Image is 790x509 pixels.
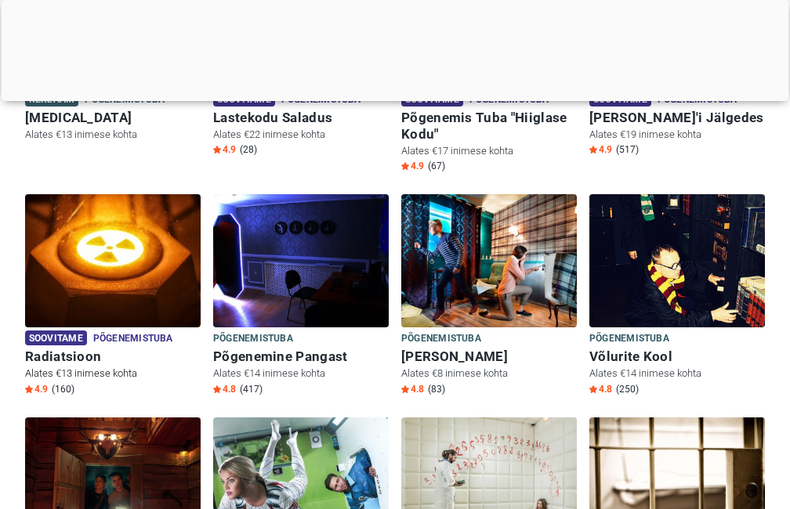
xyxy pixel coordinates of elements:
img: Star [25,385,33,393]
p: Alates €22 inimese kohta [213,128,389,142]
img: Sherlock Holmes [401,194,577,327]
span: Põgenemistuba [589,330,669,348]
span: Põgenemistuba [401,330,481,348]
span: (517) [616,143,639,156]
span: Põgenemistuba [93,330,173,348]
img: Võlurite Kool [589,194,765,327]
a: Sherlock Holmes Põgenemistuba [PERSON_NAME] Alates €8 inimese kohta Star4.8 (83) [401,194,577,399]
img: Star [589,146,597,153]
p: Alates €8 inimese kohta [401,366,577,381]
h6: [PERSON_NAME] [401,348,577,365]
span: Põgenemistuba [213,330,293,348]
p: Alates €13 inimese kohta [25,128,201,142]
span: 4.8 [589,383,612,395]
span: (67) [428,160,445,172]
span: (250) [616,383,639,395]
img: Star [401,162,409,170]
h6: [PERSON_NAME]'i Jälgedes [589,110,765,126]
img: Star [213,385,221,393]
img: Põgenemine Pangast [213,194,389,327]
span: (160) [52,383,74,395]
a: Radiatsioon Soovitame Põgenemistuba Radiatsioon Alates €13 inimese kohta Star4.9 (160) [25,194,201,399]
span: (83) [428,383,445,395]
span: (28) [240,143,257,156]
h6: Põgenemis Tuba "Hiiglase Kodu" [401,110,577,143]
h6: Lastekodu Saladus [213,110,389,126]
a: Võlurite Kool Põgenemistuba Võlurite Kool Alates €14 inimese kohta Star4.8 (250) [589,194,765,399]
h6: [MEDICAL_DATA] [25,110,201,126]
p: Alates €19 inimese kohta [589,128,765,142]
img: Star [589,385,597,393]
img: Radiatsioon [25,194,201,327]
span: 4.9 [213,143,236,156]
h6: Võlurite Kool [589,348,765,365]
h6: Radiatsioon [25,348,201,365]
span: 4.8 [213,383,236,395]
h6: Põgenemine Pangast [213,348,389,365]
img: Star [401,385,409,393]
a: Põgenemine Pangast Põgenemistuba Põgenemine Pangast Alates €14 inimese kohta Star4.8 (417) [213,194,389,399]
img: Star [213,146,221,153]
span: 4.9 [401,160,424,172]
span: 4.9 [25,383,48,395]
p: Alates €14 inimese kohta [213,366,389,381]
p: Alates €17 inimese kohta [401,144,577,158]
span: 4.8 [401,383,424,395]
span: Soovitame [25,330,87,345]
span: (417) [240,383,263,395]
p: Alates €13 inimese kohta [25,366,201,381]
p: Alates €14 inimese kohta [589,366,765,381]
span: 4.9 [589,143,612,156]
